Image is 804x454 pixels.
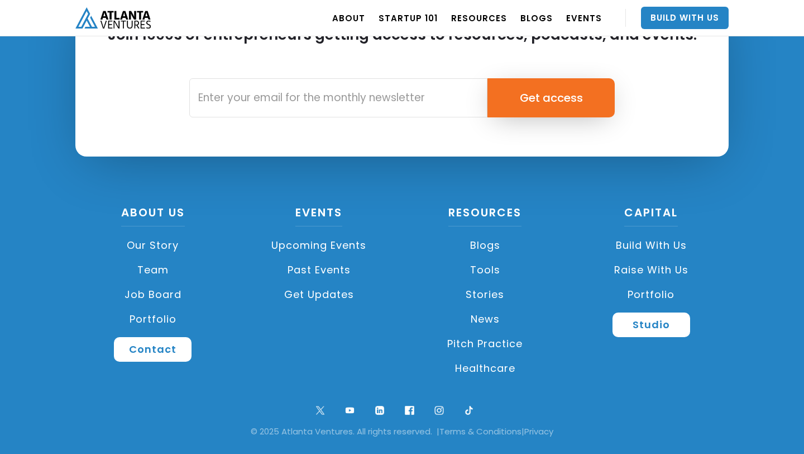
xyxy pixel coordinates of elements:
[379,2,438,34] a: Startup 101
[75,258,231,282] a: Team
[342,403,357,418] img: youtube symbol
[439,425,521,437] a: Terms & Conditions
[242,258,397,282] a: Past Events
[408,233,563,258] a: Blogs
[524,425,553,437] a: Privacy
[408,356,563,381] a: Healthcare
[574,282,729,307] a: Portfolio
[408,258,563,282] a: Tools
[520,2,553,34] a: BLOGS
[432,403,447,418] img: ig symbol
[189,78,615,117] form: Email Form
[108,25,697,64] h2: Join 1000s of entrepreneurs getting access to resources, podcasts, and events.
[75,282,231,307] a: Job Board
[624,205,678,226] a: CAPITAL
[242,282,397,307] a: Get Updates
[487,78,615,117] input: Get access
[612,313,690,337] a: Studio
[17,426,787,437] div: © 2025 Atlanta Ventures. All rights reserved. | |
[121,205,185,226] a: About US
[566,2,602,34] a: EVENTS
[408,332,563,356] a: Pitch Practice
[75,307,231,332] a: Portfolio
[408,307,563,332] a: News
[574,233,729,258] a: Build with us
[295,205,342,226] a: Events
[189,78,487,117] input: Enter your email for the monthly newsletter
[75,233,231,258] a: Our Story
[332,2,365,34] a: ABOUT
[641,7,729,29] a: Build With Us
[372,403,387,418] img: linkedin logo
[242,233,397,258] a: Upcoming Events
[451,2,507,34] a: RESOURCES
[402,403,417,418] img: facebook logo
[448,205,521,226] a: Resources
[574,258,729,282] a: Raise with Us
[462,403,477,418] img: tik tok logo
[114,337,192,362] a: Contact
[408,282,563,307] a: Stories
